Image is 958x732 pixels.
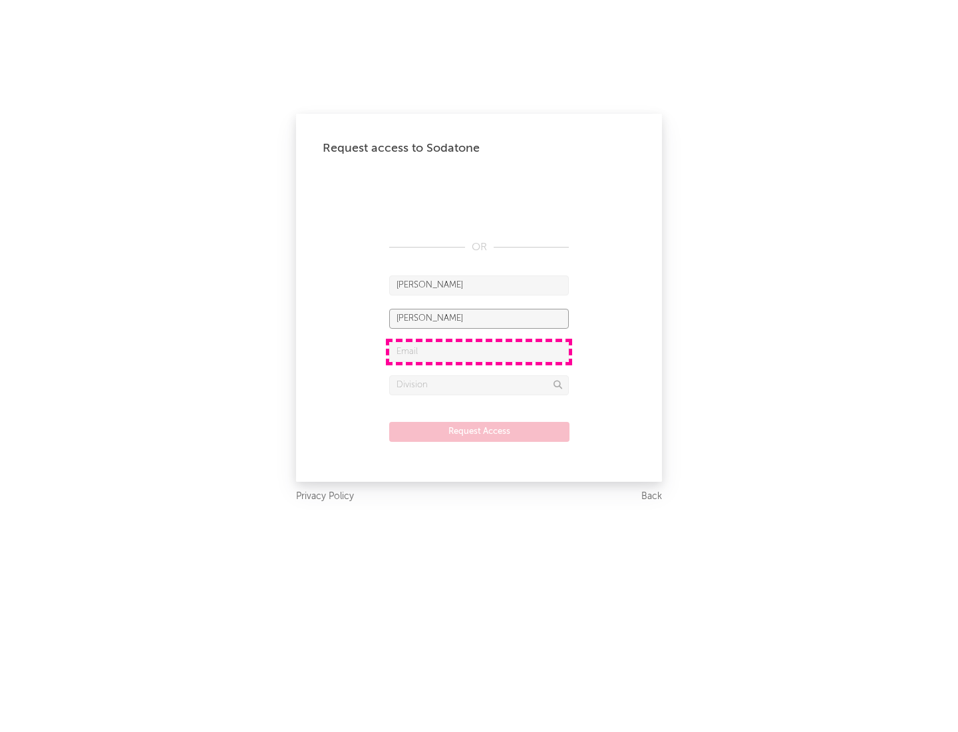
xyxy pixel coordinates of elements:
[641,488,662,505] a: Back
[389,309,569,329] input: Last Name
[296,488,354,505] a: Privacy Policy
[389,275,569,295] input: First Name
[323,140,635,156] div: Request access to Sodatone
[389,240,569,256] div: OR
[389,342,569,362] input: Email
[389,375,569,395] input: Division
[389,422,569,442] button: Request Access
